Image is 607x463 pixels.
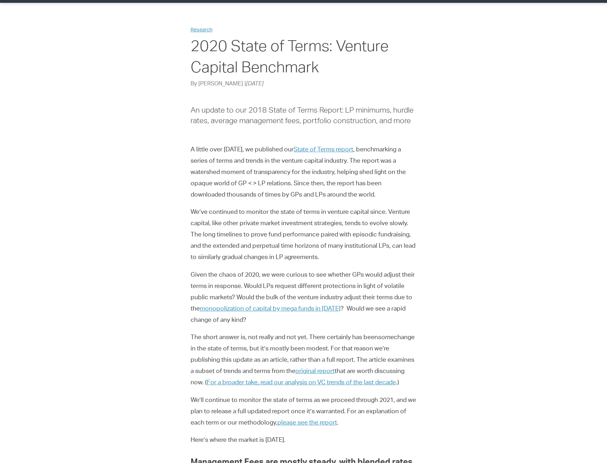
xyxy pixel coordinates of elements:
a: For a broader take, read our analysis on VC trends of the last decade [207,380,396,386]
a: monopolization of capital by mega funds in [DATE] [200,306,341,312]
p: By [PERSON_NAME] | [191,80,416,89]
h6: An update to our 2018 State of Terms Report: LP minimums, hurdle rates, average management fees, ... [191,106,416,127]
span: [DATE] [246,82,264,87]
p: The short answer is, not really and not yet. There certainly has been change in the state of term... [191,332,416,389]
a: please see the report [277,420,337,426]
h1: 2020 State of Terms: Venture Capital Benchmark [191,37,416,80]
p: Here’s where the market is [DATE]. [191,435,416,446]
p: A little over [DATE], we published our , benchmarking a series of terms and trends in the venture... [191,144,416,201]
p: We’ll continue to monitor the state of terms as we proceed through 2021, and we plan to release a... [191,395,416,429]
a: Research [191,28,212,33]
a: original report [295,368,335,375]
a: State of Terms report [294,147,353,153]
p: Given the chaos of 2020, we were curious to see whether GPs would adjust their terms in response.... [191,270,416,326]
em: some [378,335,394,341]
p: We’ve continued to monitor the state of terms in venture capital since. Venture capital, like oth... [191,207,416,263]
